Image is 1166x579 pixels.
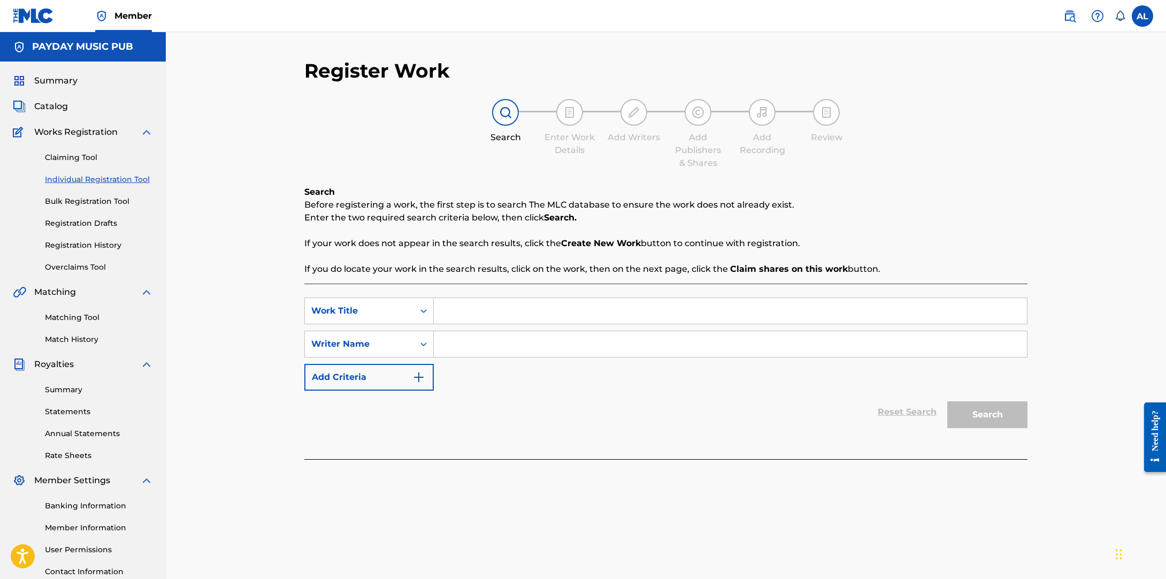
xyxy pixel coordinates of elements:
[304,211,1027,224] p: Enter the two required search criteria below, then click
[304,59,450,83] h2: Register Work
[311,304,408,317] div: Work Title
[671,131,725,170] div: Add Publishers & Shares
[1115,11,1125,21] div: Notifications
[800,131,853,144] div: Review
[45,544,153,555] a: User Permissions
[34,126,118,139] span: Works Registration
[13,8,54,24] img: MLC Logo
[1063,10,1076,22] img: search
[34,358,74,371] span: Royalties
[499,106,512,119] img: step indicator icon for Search
[34,74,78,87] span: Summary
[627,106,640,119] img: step indicator icon for Add Writers
[311,338,408,351] div: Writer Name
[95,10,108,22] img: Top Rightsholder
[1059,5,1080,27] a: Public Search
[140,126,153,139] img: expand
[13,358,26,371] img: Royalties
[1136,394,1166,480] iframe: Resource Center
[304,237,1027,250] p: If your work does not appear in the search results, click the button to continue with registration.
[735,131,789,157] div: Add Recording
[820,106,833,119] img: step indicator icon for Review
[140,286,153,299] img: expand
[32,41,133,53] h5: PAYDAY MUSIC PUB
[13,474,26,487] img: Member Settings
[479,131,532,144] div: Search
[45,240,153,251] a: Registration History
[412,371,425,384] img: 9d2ae6d4665cec9f34b9.svg
[563,106,576,119] img: step indicator icon for Enter Work Details
[13,286,26,299] img: Matching
[1087,5,1108,27] div: Help
[304,187,335,197] b: Search
[304,364,434,391] button: Add Criteria
[45,500,153,512] a: Banking Information
[304,298,1027,433] form: Search Form
[34,474,110,487] span: Member Settings
[1132,5,1153,27] div: User Menu
[45,218,153,229] a: Registration Drafts
[114,10,152,22] span: Member
[544,212,577,223] strong: Search.
[45,174,153,185] a: Individual Registration Tool
[45,312,153,323] a: Matching Tool
[543,131,596,157] div: Enter Work Details
[13,100,68,113] a: CatalogCatalog
[1091,10,1104,22] img: help
[34,286,76,299] span: Matching
[45,428,153,439] a: Annual Statements
[730,264,848,274] strong: Claim shares on this work
[561,238,641,248] strong: Create New Work
[607,131,661,144] div: Add Writers
[13,74,78,87] a: SummarySummary
[13,41,26,54] img: Accounts
[13,126,27,139] img: Works Registration
[45,152,153,163] a: Claiming Tool
[140,474,153,487] img: expand
[45,406,153,417] a: Statements
[692,106,704,119] img: step indicator icon for Add Publishers & Shares
[304,199,1027,211] p: Before registering a work, the first step is to search The MLC database to ensure the work does n...
[1113,528,1166,579] iframe: Chat Widget
[45,384,153,395] a: Summary
[756,106,769,119] img: step indicator icon for Add Recording
[45,334,153,345] a: Match History
[45,450,153,461] a: Rate Sheets
[13,74,26,87] img: Summary
[304,263,1027,276] p: If you do locate your work in the search results, click on the work, then on the next page, click...
[140,358,153,371] img: expand
[45,566,153,577] a: Contact Information
[34,100,68,113] span: Catalog
[45,522,153,534] a: Member Information
[1116,538,1122,570] div: Drag
[13,100,26,113] img: Catalog
[45,262,153,273] a: Overclaims Tool
[45,196,153,207] a: Bulk Registration Tool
